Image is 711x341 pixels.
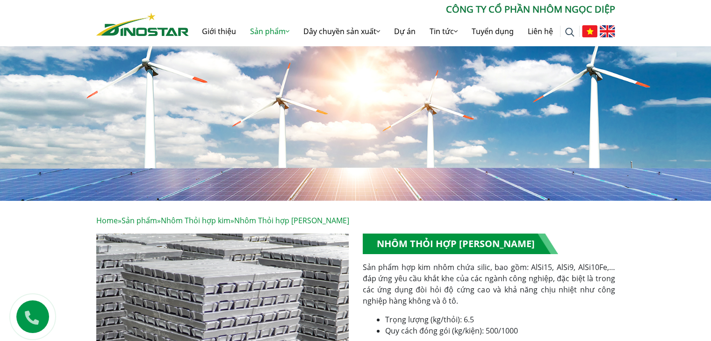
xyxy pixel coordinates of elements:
a: Sản phẩm [122,215,157,226]
span: Nhôm Thỏi hợp [PERSON_NAME] [234,215,349,226]
span: » » » [96,215,349,226]
a: Nhôm Thỏi hợp kim [161,215,230,226]
img: search [565,28,575,37]
img: Nhôm Dinostar [96,13,189,36]
a: Sản phẩm [243,16,296,46]
img: English [600,25,615,37]
a: Home [96,215,118,226]
a: Dây chuyền sản xuất [296,16,387,46]
a: Giới thiệu [195,16,243,46]
a: Tuyển dụng [465,16,521,46]
a: Tin tức [423,16,465,46]
h1: Nhôm Thỏi hợp [PERSON_NAME] [363,234,558,254]
img: Tiếng Việt [582,25,597,37]
p: CÔNG TY CỔ PHẦN NHÔM NGỌC DIỆP [189,2,615,16]
a: Liên hệ [521,16,560,46]
p: Sản phẩm hợp kim nhôm chứa silic, bao gồm: AlSi15, AlSi9, AlSi10Fe,… đáp ứng yêu cầu khắt khe của... [363,262,615,306]
a: Dự án [387,16,423,46]
li: Quy cách đóng gói (kg/kiện): 500/1000 [385,325,615,336]
li: Trọng lượng (kg/thỏi): 6.5 [385,314,615,325]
